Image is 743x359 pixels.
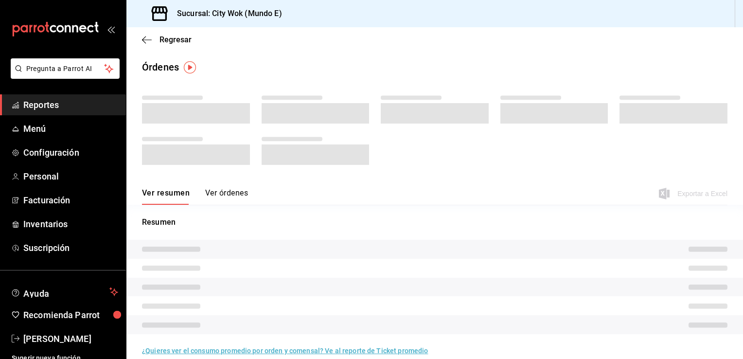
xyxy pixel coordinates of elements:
img: Tooltip marker [184,61,196,73]
button: Ver órdenes [205,188,248,205]
span: Recomienda Parrot [23,308,118,322]
button: Regresar [142,35,192,44]
span: Menú [23,122,118,135]
span: Personal [23,170,118,183]
div: Órdenes [142,60,179,74]
span: Facturación [23,194,118,207]
p: Resumen [142,216,727,228]
span: Reportes [23,98,118,111]
span: Suscripción [23,241,118,254]
span: Pregunta a Parrot AI [26,64,105,74]
span: [PERSON_NAME] [23,332,118,345]
span: Ayuda [23,286,106,298]
span: Regresar [159,35,192,44]
a: ¿Quieres ver el consumo promedio por orden y comensal? Ve al reporte de Ticket promedio [142,347,428,355]
span: Inventarios [23,217,118,231]
span: Configuración [23,146,118,159]
div: navigation tabs [142,188,248,205]
a: Pregunta a Parrot AI [7,71,120,81]
button: Pregunta a Parrot AI [11,58,120,79]
button: open_drawer_menu [107,25,115,33]
h3: Sucursal: City Wok (Mundo E) [169,8,282,19]
button: Ver resumen [142,188,190,205]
